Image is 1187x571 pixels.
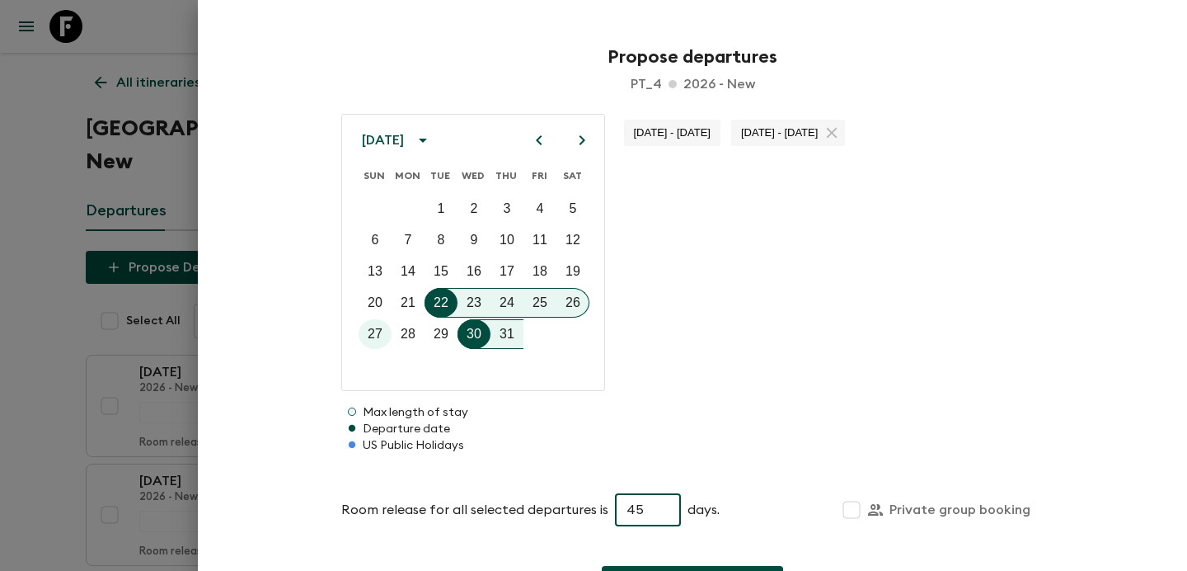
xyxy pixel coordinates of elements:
button: Previous month [525,126,553,154]
p: 24 [500,293,514,313]
input: eg 30 [615,493,681,526]
p: 21 [401,293,415,313]
span: [DATE] - [DATE] [731,126,828,139]
p: 3 [504,199,511,219]
p: 18 [533,262,547,281]
p: 9 [471,230,478,250]
p: 14 [401,262,415,281]
p: 19 [565,262,580,281]
p: 12 [565,230,580,250]
p: 13 [368,262,382,281]
p: 20 [368,293,382,313]
p: 29 [434,324,448,344]
p: 27 [368,324,382,344]
p: Max length of stay [341,404,1044,421]
p: 6 [372,230,379,250]
p: Room release for all selected departures is [341,500,608,520]
p: 23 [467,293,481,313]
span: Sunday [359,159,389,192]
span: [DATE] - [DATE] [624,126,720,139]
p: 31 [500,324,514,344]
button: calendar view is open, switch to year view [409,126,437,154]
p: 30 [467,324,481,344]
p: 4 [537,199,544,219]
p: 25 [533,293,547,313]
span: Thursday [491,159,521,192]
p: 7 [405,230,412,250]
p: 2026 - New [683,74,755,94]
p: 26 [565,293,580,313]
p: Departure date [341,421,1044,437]
p: 1 [438,199,445,219]
p: pt_4 [631,74,662,94]
span: Saturday [557,159,587,192]
p: 8 [438,230,445,250]
div: [DATE] [362,132,404,149]
div: [DATE] - [DATE] [731,120,845,146]
p: 16 [467,262,481,281]
p: Private group booking [889,500,1030,520]
span: Tuesday [425,159,455,192]
span: Friday [524,159,554,192]
span: Monday [392,159,422,192]
p: 11 [533,230,547,250]
p: days. [687,500,720,520]
p: 28 [401,324,415,344]
p: US Public Holidays [341,437,1044,454]
span: Wednesday [458,159,488,192]
h2: Propose departures [231,46,1154,68]
p: 2 [471,199,478,219]
p: 5 [570,199,577,219]
p: 15 [434,262,448,281]
p: 17 [500,262,514,281]
button: Next month [568,126,596,154]
p: 10 [500,230,514,250]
